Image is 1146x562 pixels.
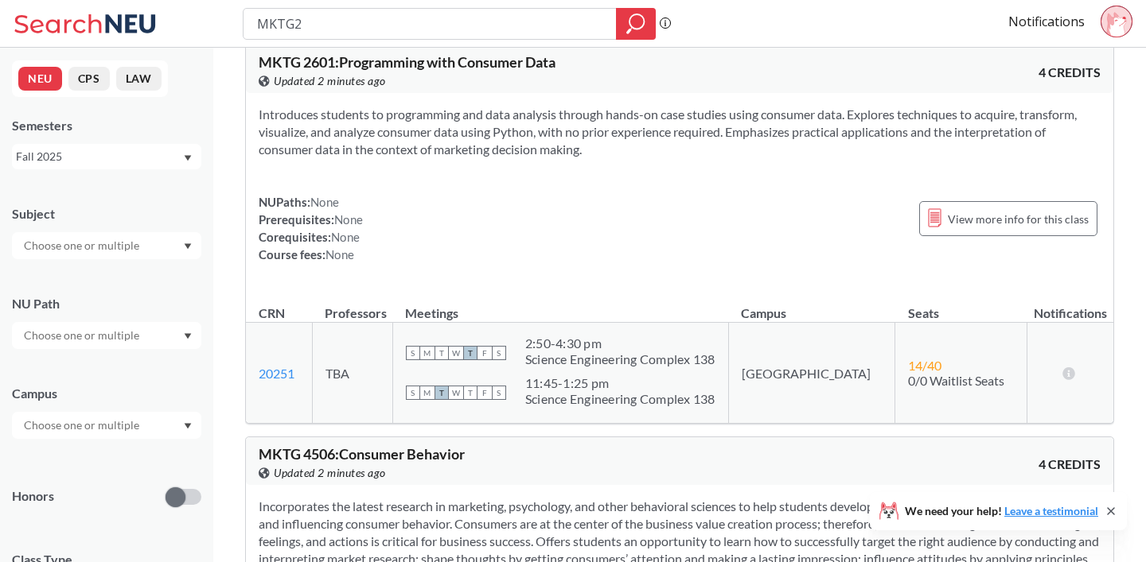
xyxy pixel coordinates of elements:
[12,322,201,349] div: Dropdown arrow
[16,236,150,255] input: Choose one or multiple
[525,335,715,351] div: 2:50 - 4:30 pm
[116,67,162,91] button: LAW
[728,323,895,424] td: [GEOGRAPHIC_DATA]
[435,346,449,360] span: T
[259,193,363,263] div: NUPaths: Prerequisites: Corequisites: Course fees:
[184,155,192,161] svg: Dropdown arrow
[259,304,285,322] div: CRN
[12,412,201,439] div: Dropdown arrow
[616,8,656,40] div: magnifying glass
[406,346,420,360] span: S
[895,289,1027,323] th: Seats
[310,195,339,209] span: None
[18,67,62,91] button: NEU
[1004,504,1098,517] a: Leave a testimonial
[463,346,477,360] span: T
[12,385,201,402] div: Campus
[259,106,1101,158] section: Introduces students to programming and data analysis through hands-on case studies using consumer...
[477,386,492,400] span: F
[449,386,463,400] span: W
[1027,289,1113,323] th: Notifications
[312,323,392,424] td: TBA
[626,13,645,35] svg: magnifying glass
[420,386,435,400] span: M
[435,386,449,400] span: T
[406,386,420,400] span: S
[274,72,386,90] span: Updated 2 minutes ago
[184,243,192,250] svg: Dropdown arrow
[184,333,192,339] svg: Dropdown arrow
[259,445,465,463] span: MKTG 4506 : Consumer Behavior
[312,289,392,323] th: Professors
[16,416,150,435] input: Choose one or multiple
[12,487,54,506] p: Honors
[392,289,728,323] th: Meetings
[12,295,201,312] div: NU Path
[948,209,1089,229] span: View more info for this class
[492,346,506,360] span: S
[525,391,715,407] div: Science Engineering Complex 138
[12,117,201,134] div: Semesters
[908,358,941,373] span: 14 / 40
[274,464,386,482] span: Updated 2 minutes ago
[325,247,354,262] span: None
[184,423,192,429] svg: Dropdown arrow
[1039,64,1101,81] span: 4 CREDITS
[420,346,435,360] span: M
[16,148,182,165] div: Fall 2025
[492,386,506,400] span: S
[68,67,110,91] button: CPS
[334,212,363,227] span: None
[728,289,895,323] th: Campus
[449,346,463,360] span: W
[525,375,715,391] div: 11:45 - 1:25 pm
[905,506,1098,517] span: We need your help!
[463,386,477,400] span: T
[1039,455,1101,473] span: 4 CREDITS
[525,351,715,367] div: Science Engineering Complex 138
[12,205,201,223] div: Subject
[908,373,1004,388] span: 0/0 Waitlist Seats
[259,53,555,71] span: MKTG 2601 : Programming with Consumer Data
[259,366,294,381] a: 20251
[12,232,201,259] div: Dropdown arrow
[255,10,605,37] input: Class, professor, course number, "phrase"
[12,144,201,169] div: Fall 2025Dropdown arrow
[1008,13,1085,30] a: Notifications
[331,230,360,244] span: None
[16,326,150,345] input: Choose one or multiple
[477,346,492,360] span: F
